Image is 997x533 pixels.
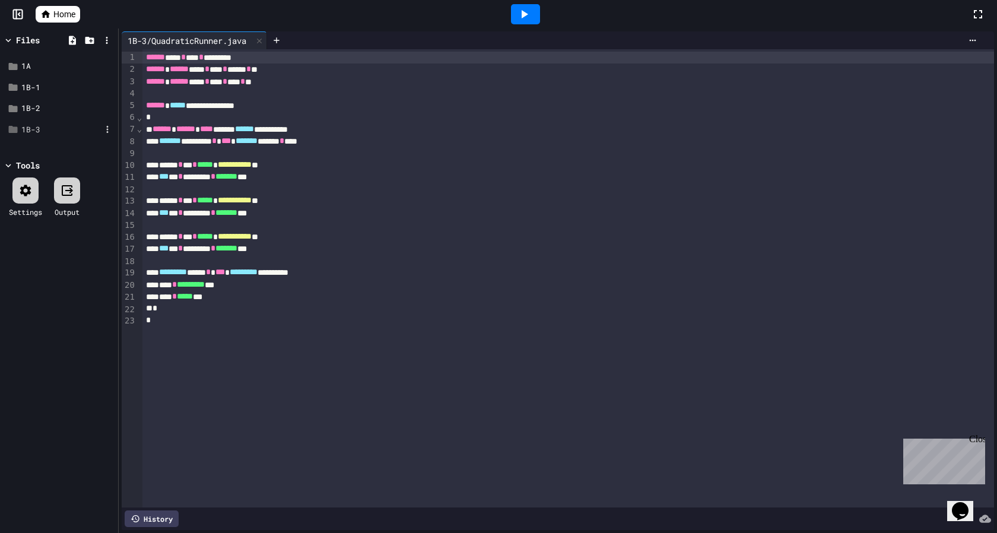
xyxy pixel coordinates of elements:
[122,315,136,327] div: 23
[947,486,985,521] iframe: chat widget
[122,267,136,279] div: 19
[122,195,136,207] div: 13
[122,148,136,160] div: 9
[55,207,80,217] div: Output
[122,184,136,196] div: 12
[122,52,136,64] div: 1
[122,88,136,100] div: 4
[21,103,114,115] div: 1B-2
[122,256,136,268] div: 18
[122,220,136,231] div: 15
[136,124,142,134] span: Fold line
[122,123,136,135] div: 7
[21,124,101,136] div: 1B-3
[122,243,136,255] div: 17
[122,136,136,148] div: 8
[122,76,136,88] div: 3
[9,207,42,217] div: Settings
[122,208,136,220] div: 14
[36,6,80,23] a: Home
[122,172,136,183] div: 11
[122,291,136,303] div: 21
[53,8,75,20] span: Home
[125,510,179,527] div: History
[16,34,40,46] div: Files
[122,64,136,75] div: 2
[898,434,985,484] iframe: chat widget
[122,31,267,49] div: 1B-3/QuadraticRunner.java
[122,100,136,112] div: 5
[122,112,136,123] div: 6
[122,304,136,316] div: 22
[21,61,114,72] div: 1A
[5,5,82,75] div: Chat with us now!Close
[122,231,136,243] div: 16
[21,82,114,94] div: 1B-1
[122,160,136,172] div: 10
[122,280,136,291] div: 20
[122,34,252,47] div: 1B-3/QuadraticRunner.java
[136,113,142,122] span: Fold line
[16,159,40,172] div: Tools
